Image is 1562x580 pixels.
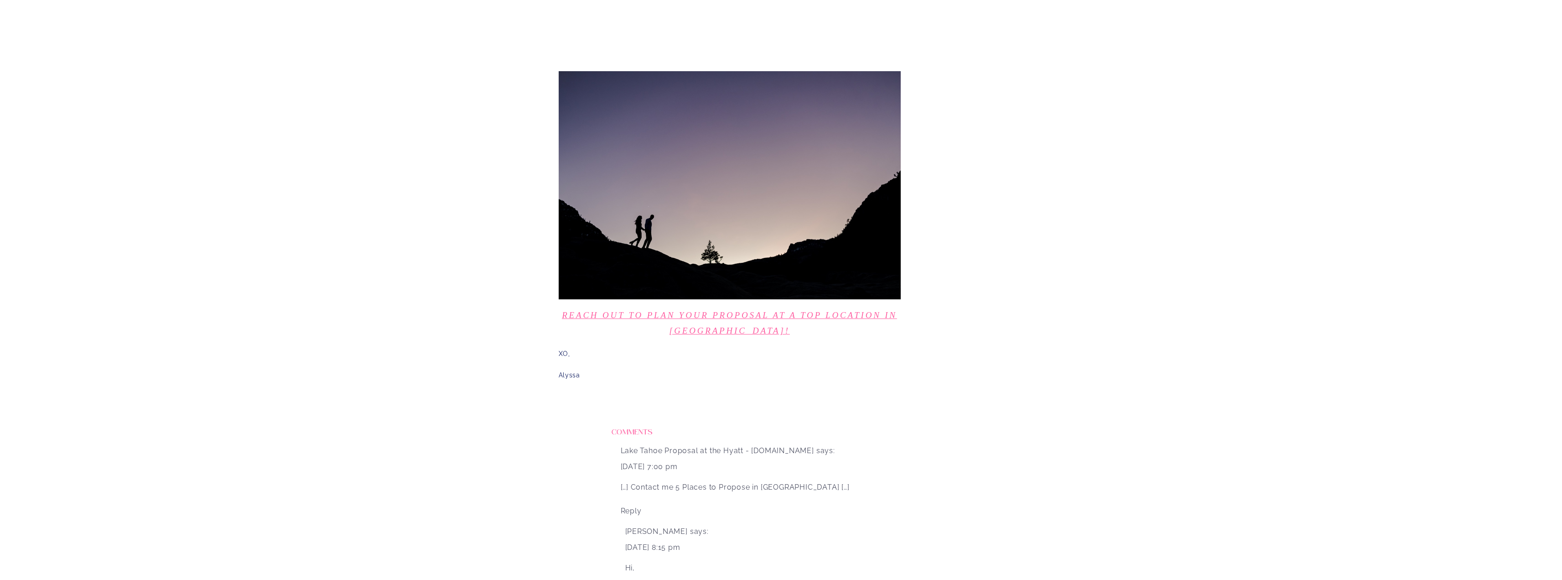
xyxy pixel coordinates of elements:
[621,475,947,495] p: […] Contact me 5 Places to Propose in [GEOGRAPHIC_DATA] […]
[559,368,901,382] p: Alyssa
[562,310,897,335] a: Reach out to plan your proposal at a top location in [GEOGRAPHIC_DATA]!
[690,527,709,536] span: says:
[559,347,901,361] p: XO,
[612,424,685,434] h2: Comments
[625,543,680,552] a: [DATE] 8:15 pm
[621,462,678,471] a: [DATE] 7:00 pm
[621,446,814,455] a: Lake Tahoe Proposal at the Hyatt - [DOMAIN_NAME]
[816,446,835,455] span: says:
[621,507,642,515] a: Reply to Lake Tahoe Proposal at the Hyatt - alyssalynnephotography.com
[559,71,901,299] img: Proposal-Photographer-Lake-Tahoe-Alyssa-Lynne-Photography-45
[625,527,688,536] cite: [PERSON_NAME]
[625,555,942,576] p: Hi,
